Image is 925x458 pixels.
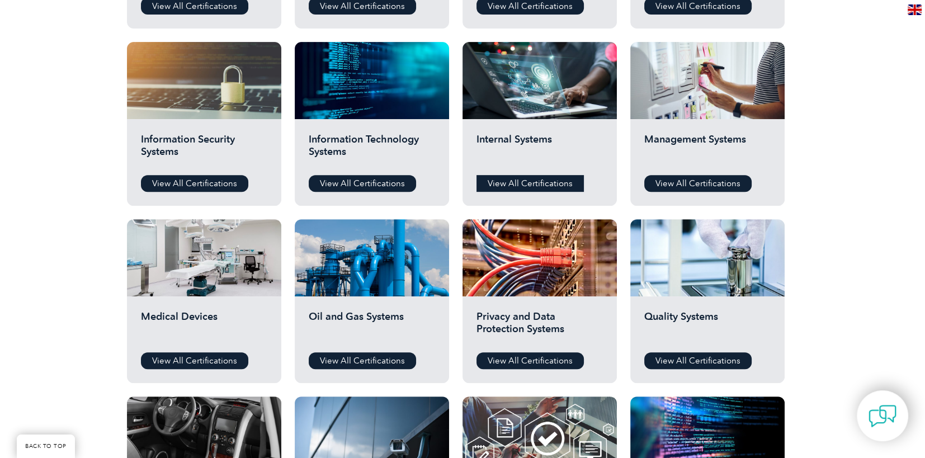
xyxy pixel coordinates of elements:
a: View All Certifications [644,352,752,369]
a: View All Certifications [141,352,248,369]
img: en [908,4,922,15]
h2: Medical Devices [141,310,267,344]
h2: Information Security Systems [141,133,267,167]
a: View All Certifications [644,175,752,192]
h2: Information Technology Systems [309,133,435,167]
h2: Privacy and Data Protection Systems [476,310,603,344]
img: contact-chat.png [869,402,896,430]
h2: Internal Systems [476,133,603,167]
h2: Management Systems [644,133,771,167]
a: View All Certifications [309,352,416,369]
a: BACK TO TOP [17,435,75,458]
h2: Quality Systems [644,310,771,344]
a: View All Certifications [476,175,584,192]
a: View All Certifications [141,175,248,192]
h2: Oil and Gas Systems [309,310,435,344]
a: View All Certifications [309,175,416,192]
a: View All Certifications [476,352,584,369]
